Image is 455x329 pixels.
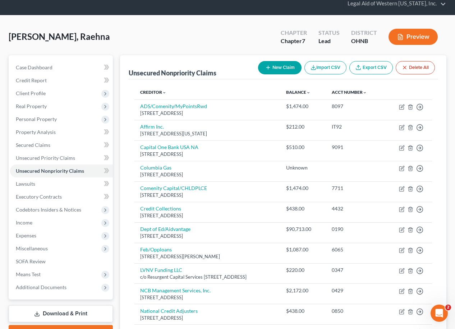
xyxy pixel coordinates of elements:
a: LVNV Funding LLC [140,267,182,273]
a: Credit Collections [140,205,181,212]
div: 0429 [332,287,378,294]
div: $1,087.00 [286,246,320,253]
a: Executory Contracts [10,190,113,203]
div: [STREET_ADDRESS] [140,294,275,301]
iframe: Intercom live chat [431,305,448,322]
div: 0347 [332,267,378,274]
span: Client Profile [16,90,46,96]
div: [STREET_ADDRESS] [140,171,275,178]
span: Secured Claims [16,142,50,148]
button: Import CSV [304,61,346,74]
div: $1,474.00 [286,103,320,110]
a: Export CSV [349,61,393,74]
span: 2 [445,305,451,310]
a: Dept of Ed/Aidvantage [140,226,190,232]
span: Expenses [16,232,36,238]
a: Lawsuits [10,177,113,190]
div: $510.00 [286,144,320,151]
a: Secured Claims [10,139,113,152]
div: [STREET_ADDRESS][US_STATE] [140,130,275,137]
div: Unsecured Nonpriority Claims [129,69,216,77]
button: Delete All [396,61,435,74]
a: National Credit Adjusters [140,308,198,314]
span: Lawsuits [16,181,35,187]
a: Comenity Capital/CHLDPLCE [140,185,207,191]
a: Download & Print [9,305,113,322]
div: [STREET_ADDRESS] [140,212,275,219]
a: Case Dashboard [10,61,113,74]
span: Executory Contracts [16,194,62,200]
div: [STREET_ADDRESS] [140,233,275,240]
div: Chapter [281,37,307,45]
div: [STREET_ADDRESS][PERSON_NAME] [140,253,275,260]
button: Preview [389,29,438,45]
a: Acct Numberexpand_more [332,89,367,95]
div: $220.00 [286,267,320,274]
div: IT92 [332,123,378,130]
span: Additional Documents [16,284,66,290]
span: Unsecured Nonpriority Claims [16,168,84,174]
div: $438.00 [286,307,320,315]
span: [PERSON_NAME], Raehna [9,31,110,42]
span: Personal Property [16,116,57,122]
a: Property Analysis [10,126,113,139]
span: Means Test [16,271,41,277]
a: Capital One Bank USA NA [140,144,198,150]
a: Balanceexpand_more [286,89,311,95]
a: Credit Report [10,74,113,87]
i: expand_more [306,91,311,95]
div: Unknown [286,164,320,171]
div: c/o Resurgent Capital Services [STREET_ADDRESS] [140,274,275,281]
i: expand_more [162,91,166,95]
a: Columbia Gas [140,164,171,171]
div: [STREET_ADDRESS] [140,192,275,199]
div: 0190 [332,226,378,233]
div: 0850 [332,307,378,315]
a: Unsecured Nonpriority Claims [10,164,113,177]
div: 7711 [332,185,378,192]
div: [STREET_ADDRESS] [140,110,275,117]
div: $212.00 [286,123,320,130]
span: 7 [302,37,305,44]
span: Unsecured Priority Claims [16,155,75,161]
a: NCB Management Services, Inc. [140,287,211,293]
div: $90,713.00 [286,226,320,233]
span: SOFA Review [16,258,46,264]
div: OHNB [351,37,377,45]
div: Status [318,29,340,37]
span: Property Analysis [16,129,56,135]
div: $1,474.00 [286,185,320,192]
span: Real Property [16,103,47,109]
i: expand_more [363,91,367,95]
div: 8097 [332,103,378,110]
div: 6065 [332,246,378,253]
a: Unsecured Priority Claims [10,152,113,164]
a: ADS/Comenity/MyPointsRwd [140,103,207,109]
div: $438.00 [286,205,320,212]
div: 4432 [332,205,378,212]
span: Income [16,219,32,226]
a: Affirm Inc. [140,124,164,130]
div: Lead [318,37,340,45]
div: $2,172.00 [286,287,320,294]
span: Codebtors Insiders & Notices [16,207,81,213]
div: [STREET_ADDRESS] [140,315,275,321]
div: 9091 [332,144,378,151]
div: [STREET_ADDRESS] [140,151,275,158]
a: Feb/Opploans [140,246,172,252]
a: SOFA Review [10,255,113,268]
div: Chapter [281,29,307,37]
span: Case Dashboard [16,64,52,70]
span: Credit Report [16,77,47,83]
a: Creditorexpand_more [140,89,166,95]
button: New Claim [258,61,302,74]
span: Miscellaneous [16,245,48,251]
div: District [351,29,377,37]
